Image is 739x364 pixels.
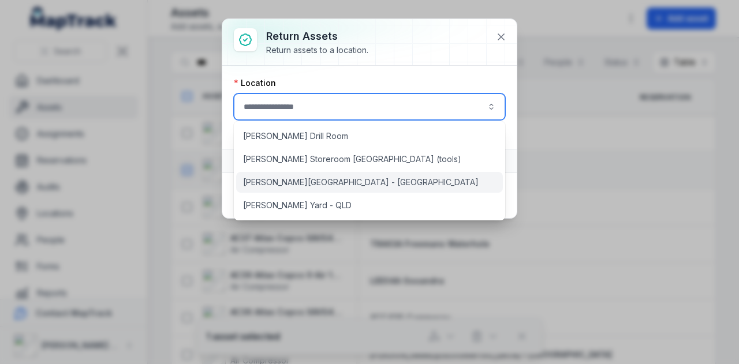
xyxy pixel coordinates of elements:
span: [PERSON_NAME] Drill Room [243,130,348,142]
button: Assets1 [222,149,517,172]
span: [PERSON_NAME] Yard - QLD [243,200,352,211]
span: [PERSON_NAME] Storeroom [GEOGRAPHIC_DATA] (tools) [243,153,461,165]
h3: Return assets [266,28,368,44]
label: Location [234,77,276,89]
span: [PERSON_NAME][GEOGRAPHIC_DATA] - [GEOGRAPHIC_DATA] [243,177,479,188]
div: Return assets to a location. [266,44,368,56]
